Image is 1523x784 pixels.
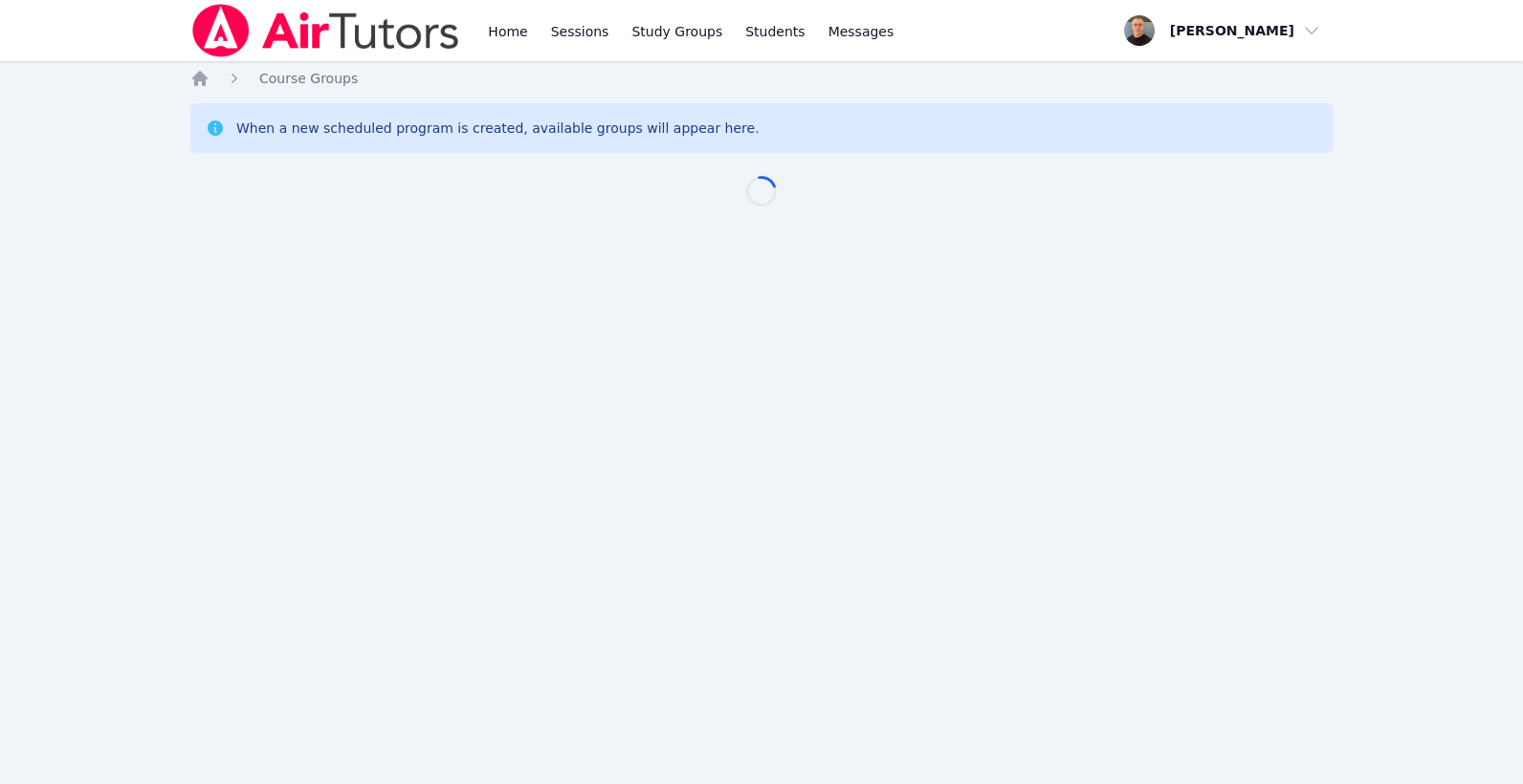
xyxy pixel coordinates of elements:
a: Course Groups [259,69,358,88]
nav: Breadcrumb [190,69,1333,88]
span: Messages [828,22,894,41]
div: When a new scheduled program is created, available groups will appear here. [236,119,760,138]
img: Air Tutors [190,4,461,57]
span: Course Groups [259,71,358,86]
